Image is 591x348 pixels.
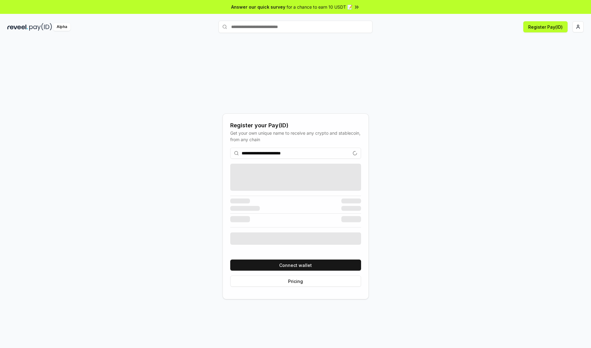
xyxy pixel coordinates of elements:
div: Get your own unique name to receive any crypto and stablecoin, from any chain [230,130,361,143]
div: Register your Pay(ID) [230,121,361,130]
button: Register Pay(ID) [523,21,568,32]
img: reveel_dark [7,23,28,31]
button: Pricing [230,276,361,287]
span: Answer our quick survey [231,4,285,10]
span: for a chance to earn 10 USDT 📝 [287,4,352,10]
img: pay_id [29,23,52,31]
div: Alpha [53,23,70,31]
button: Connect wallet [230,260,361,271]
